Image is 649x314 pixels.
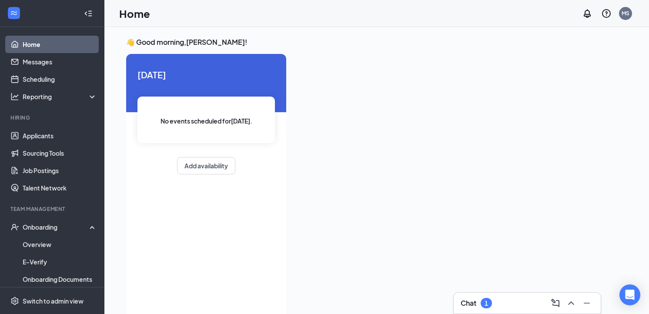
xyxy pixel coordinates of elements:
svg: Analysis [10,92,19,101]
span: [DATE] [137,68,275,81]
div: Switch to admin view [23,297,84,305]
div: Team Management [10,205,95,213]
svg: Notifications [582,8,592,19]
svg: WorkstreamLogo [10,9,18,17]
div: MS [622,10,629,17]
h3: 👋 Good morning, [PERSON_NAME] ! [126,37,627,47]
button: Add availability [177,157,235,174]
a: Sourcing Tools [23,144,97,162]
svg: ComposeMessage [550,298,561,308]
div: Reporting [23,92,97,101]
svg: QuestionInfo [601,8,612,19]
a: Applicants [23,127,97,144]
button: ComposeMessage [549,296,562,310]
a: Onboarding Documents [23,271,97,288]
a: Talent Network [23,179,97,197]
svg: Collapse [84,9,93,18]
svg: ChevronUp [566,298,576,308]
button: Minimize [580,296,594,310]
span: No events scheduled for [DATE] . [161,116,252,126]
a: Overview [23,236,97,253]
h1: Home [119,6,150,21]
a: Home [23,36,97,53]
svg: Minimize [582,298,592,308]
div: 1 [485,300,488,307]
a: Messages [23,53,97,70]
button: ChevronUp [564,296,578,310]
a: E-Verify [23,253,97,271]
a: Scheduling [23,70,97,88]
svg: Settings [10,297,19,305]
h3: Chat [461,298,476,308]
svg: UserCheck [10,223,19,231]
div: Onboarding [23,223,90,231]
div: Hiring [10,114,95,121]
div: Open Intercom Messenger [619,284,640,305]
a: Job Postings [23,162,97,179]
